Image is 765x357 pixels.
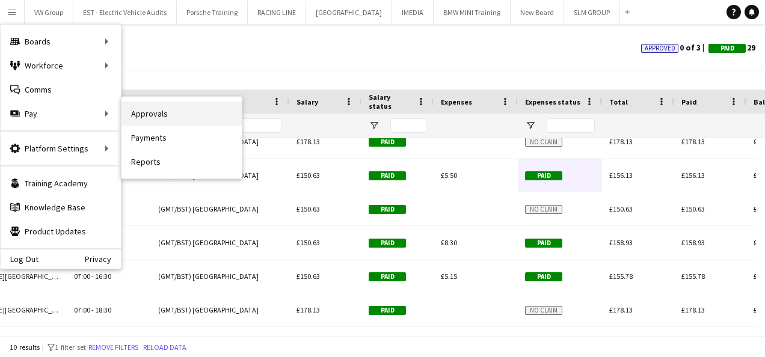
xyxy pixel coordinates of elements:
[441,272,457,281] span: £5.15
[525,205,562,214] span: No claim
[681,171,705,180] span: £156.13
[720,44,734,52] span: Paid
[369,93,412,111] span: Salary status
[248,1,306,24] button: RACING LINE
[525,171,562,180] span: Paid
[681,238,705,247] span: £158.93
[296,204,320,213] span: £150.63
[74,272,90,281] span: 07:00
[369,272,406,281] span: Paid
[121,126,242,150] a: Payments
[1,53,121,78] div: Workforce
[1,136,121,160] div: Platform Settings
[525,272,562,281] span: Paid
[525,239,562,248] span: Paid
[525,120,536,131] button: Open Filter Menu
[609,204,633,213] span: £150.63
[525,138,562,147] span: No claim
[369,205,406,214] span: Paid
[609,305,633,314] span: £178.13
[121,102,242,126] a: Approvals
[85,254,121,264] a: Privacy
[306,1,392,24] button: [GEOGRAPHIC_DATA]
[441,238,457,247] span: £8.30
[1,195,121,219] a: Knowledge Base
[525,97,580,106] span: Expenses status
[86,341,141,354] button: Remove filters
[441,97,472,106] span: Expenses
[681,272,705,281] span: £155.78
[91,272,94,281] span: -
[296,137,320,146] span: £178.13
[441,171,457,180] span: £5.50
[1,219,121,243] a: Product Updates
[1,171,121,195] a: Training Academy
[390,118,426,133] input: Salary status Filter Input
[121,150,242,174] a: Reports
[369,306,406,315] span: Paid
[609,272,633,281] span: £155.78
[151,260,289,293] div: (GMT/BST) [GEOGRAPHIC_DATA]
[564,1,620,24] button: SLM GROUP
[55,343,86,352] span: 1 filter set
[681,97,697,106] span: Paid
[369,138,406,147] span: Paid
[296,97,318,106] span: Salary
[151,226,289,259] div: (GMT/BST) [GEOGRAPHIC_DATA]
[708,42,755,53] span: 29
[609,171,633,180] span: £156.13
[609,97,628,106] span: Total
[609,137,633,146] span: £178.13
[95,272,111,281] span: 16:30
[641,42,708,53] span: 0 of 3
[645,44,675,52] span: Approved
[1,29,121,53] div: Boards
[681,305,705,314] span: £178.13
[1,78,121,102] a: Comms
[434,1,511,24] button: BMW MINI Training
[1,102,121,126] div: Pay
[95,305,111,314] span: 18:30
[296,171,320,180] span: £150.63
[296,272,320,281] span: £150.63
[91,305,94,314] span: -
[392,1,434,24] button: IMEDIA
[547,118,595,133] input: Expenses status Filter Input
[525,306,562,315] span: No claim
[369,239,406,248] span: Paid
[151,293,289,326] div: (GMT/BST) [GEOGRAPHIC_DATA]
[296,305,320,314] span: £178.13
[511,1,564,24] button: New Board
[609,238,633,247] span: £158.93
[177,1,248,24] button: Porsche Training
[681,137,705,146] span: £178.13
[141,341,189,354] button: Reload data
[1,254,38,264] a: Log Out
[25,1,73,24] button: VW Group
[151,192,289,225] div: (GMT/BST) [GEOGRAPHIC_DATA]
[296,238,320,247] span: £150.63
[681,204,705,213] span: £150.63
[369,171,406,180] span: Paid
[369,120,379,131] button: Open Filter Menu
[73,1,177,24] button: EST - Electric Vehicle Audits
[74,305,90,314] span: 07:00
